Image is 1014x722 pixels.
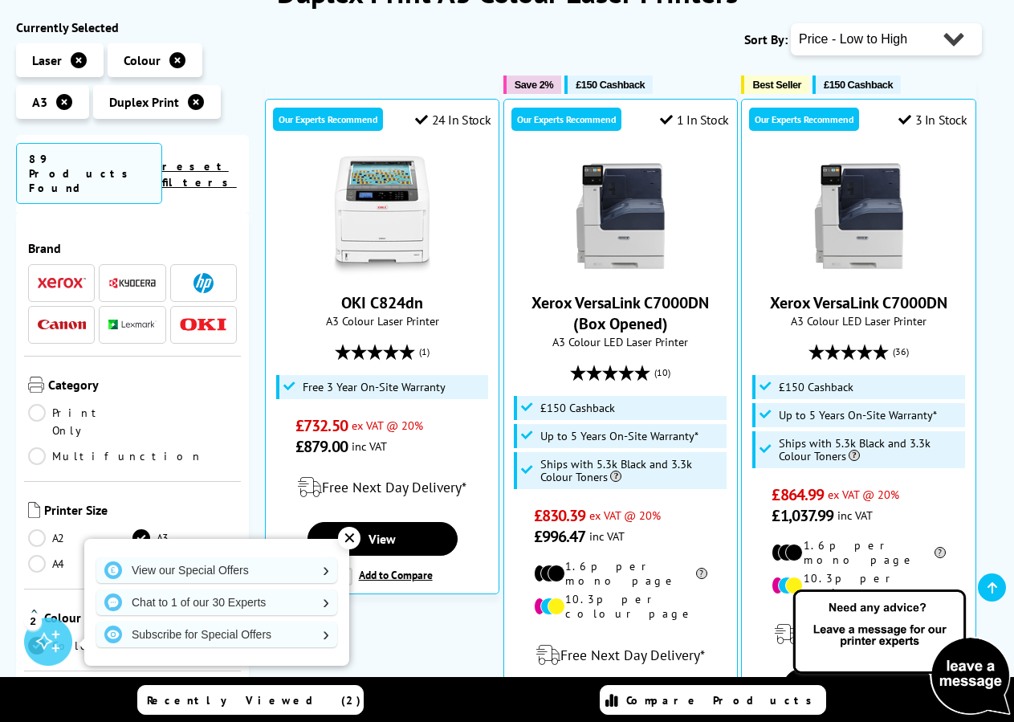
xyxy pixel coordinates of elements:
[352,439,387,454] span: inc VAT
[28,377,44,393] img: Category
[28,555,132,573] a: A4
[741,75,809,94] button: Best Seller
[193,273,214,293] img: HP
[560,263,681,279] a: Xerox VersaLink C7000DN (Box Opened)
[38,273,86,293] a: Xerox
[564,75,653,94] button: £150 Cashback
[109,94,179,110] span: Duplex Print
[824,79,893,91] span: £150 Cashback
[28,637,132,655] a: Colour
[540,458,723,483] span: Ships with 5.3k Black and 3.3k Colour Toners
[750,313,967,328] span: A3 Colour LED Laser Printer
[179,273,227,293] a: HP
[626,693,821,708] span: Compare Products
[96,622,337,647] a: Subscribe for Special Offers
[744,31,788,47] span: Sort By:
[352,418,423,433] span: ex VAT @ 20%
[307,522,458,556] a: View
[273,108,383,131] div: Our Experts Recommend
[274,313,491,328] span: A3 Colour Laser Printer
[503,75,561,94] button: Save 2%
[341,292,423,313] a: OKI C824dn
[600,685,826,715] a: Compare Products
[799,263,919,279] a: Xerox VersaLink C7000DN
[108,320,157,329] img: Lexmark
[48,377,237,396] span: Category
[44,610,237,629] span: Colour or Mono
[28,502,40,518] img: Printer Size
[415,112,491,128] div: 24 In Stock
[28,404,132,439] a: Print Only
[660,112,729,128] div: 1 In Stock
[24,612,42,630] div: 2
[772,571,945,600] li: 10.3p per colour page
[750,612,967,657] div: modal_delivery
[515,79,553,91] span: Save 2%
[779,437,961,463] span: Ships with 5.3k Black and 3.3k Colour Toners
[511,108,621,131] div: Our Experts Recommend
[589,508,661,523] span: ex VAT @ 20%
[38,315,86,335] a: Canon
[32,52,62,68] span: Laser
[772,538,945,567] li: 1.6p per mono page
[560,156,681,276] img: Xerox VersaLink C7000DN (Box Opened)
[534,505,586,526] span: £830.39
[770,292,947,313] a: Xerox VersaLink C7000DN
[799,156,919,276] img: Xerox VersaLink C7000DN
[589,528,625,544] span: inc VAT
[16,19,249,35] div: Currently Selected
[179,318,227,332] img: OKI
[534,526,586,547] span: £996.47
[108,277,157,289] img: Kyocera
[32,94,47,110] span: A3
[654,357,670,388] span: (10)
[137,685,364,715] a: Recently Viewed (2)
[44,502,237,521] span: Printer Size
[531,292,709,334] a: Xerox VersaLink C7000DN (Box Opened)
[828,487,899,502] span: ex VAT @ 20%
[28,240,237,256] span: Brand
[303,381,446,394] span: Free 3 Year On-Site Warranty
[779,381,853,394] span: £150 Cashback
[789,587,1014,719] img: Open Live Chat window
[812,75,901,94] button: £150 Cashback
[28,447,203,465] a: Multifunction
[893,337,909,367] span: (36)
[779,409,937,422] span: Up to 5 Years On-Site Warranty*
[419,337,430,367] span: (1)
[28,529,132,547] a: A2
[540,430,698,443] span: Up to 5 Years On-Site Warranty*
[540,402,615,414] span: £150 Cashback
[898,112,967,128] div: 3 In Stock
[295,415,348,436] span: £732.50
[28,610,40,626] img: Colour or Mono
[338,527,360,549] div: ✕
[534,559,707,588] li: 1.6p per mono page
[179,315,227,335] a: OKI
[322,156,442,276] img: OKI C824dn
[16,143,162,204] span: 89 Products Found
[108,315,157,335] a: Lexmark
[322,263,442,279] a: OKI C824dn
[132,529,237,547] a: A3
[335,568,433,585] label: Add to Compare
[147,693,361,708] span: Recently Viewed (2)
[772,484,824,505] span: £864.99
[96,557,337,583] a: View our Special Offers
[534,592,707,621] li: 10.3p per colour page
[837,508,873,523] span: inc VAT
[108,273,157,293] a: Kyocera
[772,505,833,526] span: £1,037.99
[295,436,348,457] span: £879.00
[38,277,86,288] img: Xerox
[38,320,86,330] img: Canon
[162,159,237,190] a: reset filters
[512,633,729,678] div: modal_delivery
[576,79,645,91] span: £150 Cashback
[274,465,491,510] div: modal_delivery
[124,52,161,68] span: Colour
[512,334,729,349] span: A3 Colour LED Laser Printer
[96,589,337,615] a: Chat to 1 of our 30 Experts
[752,79,801,91] span: Best Seller
[749,108,859,131] div: Our Experts Recommend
